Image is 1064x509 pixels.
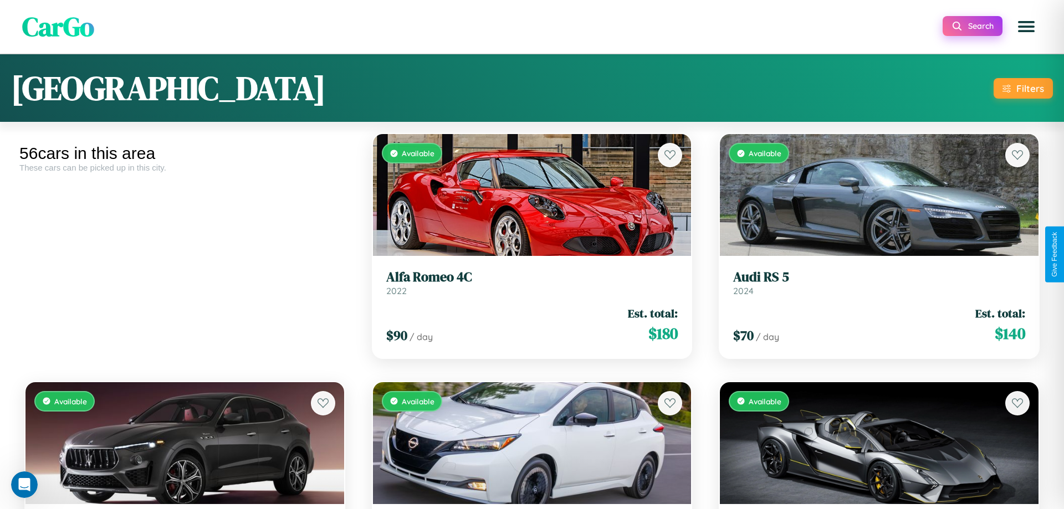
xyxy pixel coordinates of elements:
[968,21,994,31] span: Search
[410,331,433,342] span: / day
[11,65,326,111] h1: [GEOGRAPHIC_DATA]
[19,144,350,163] div: 56 cars in this area
[1016,83,1044,94] div: Filters
[733,326,754,345] span: $ 70
[54,397,87,406] span: Available
[733,269,1025,285] h3: Audi RS 5
[749,397,781,406] span: Available
[1051,232,1058,277] div: Give Feedback
[628,305,678,321] span: Est. total:
[19,163,350,172] div: These cars can be picked up in this city.
[994,78,1053,99] button: Filters
[756,331,779,342] span: / day
[733,285,754,296] span: 2024
[648,322,678,345] span: $ 180
[749,148,781,158] span: Available
[733,269,1025,296] a: Audi RS 52024
[995,322,1025,345] span: $ 140
[22,8,94,45] span: CarGo
[402,148,434,158] span: Available
[975,305,1025,321] span: Est. total:
[386,326,407,345] span: $ 90
[386,269,678,285] h3: Alfa Romeo 4C
[386,269,678,296] a: Alfa Romeo 4C2022
[943,16,1002,36] button: Search
[402,397,434,406] span: Available
[1011,11,1042,42] button: Open menu
[386,285,407,296] span: 2022
[11,471,38,498] iframe: Intercom live chat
